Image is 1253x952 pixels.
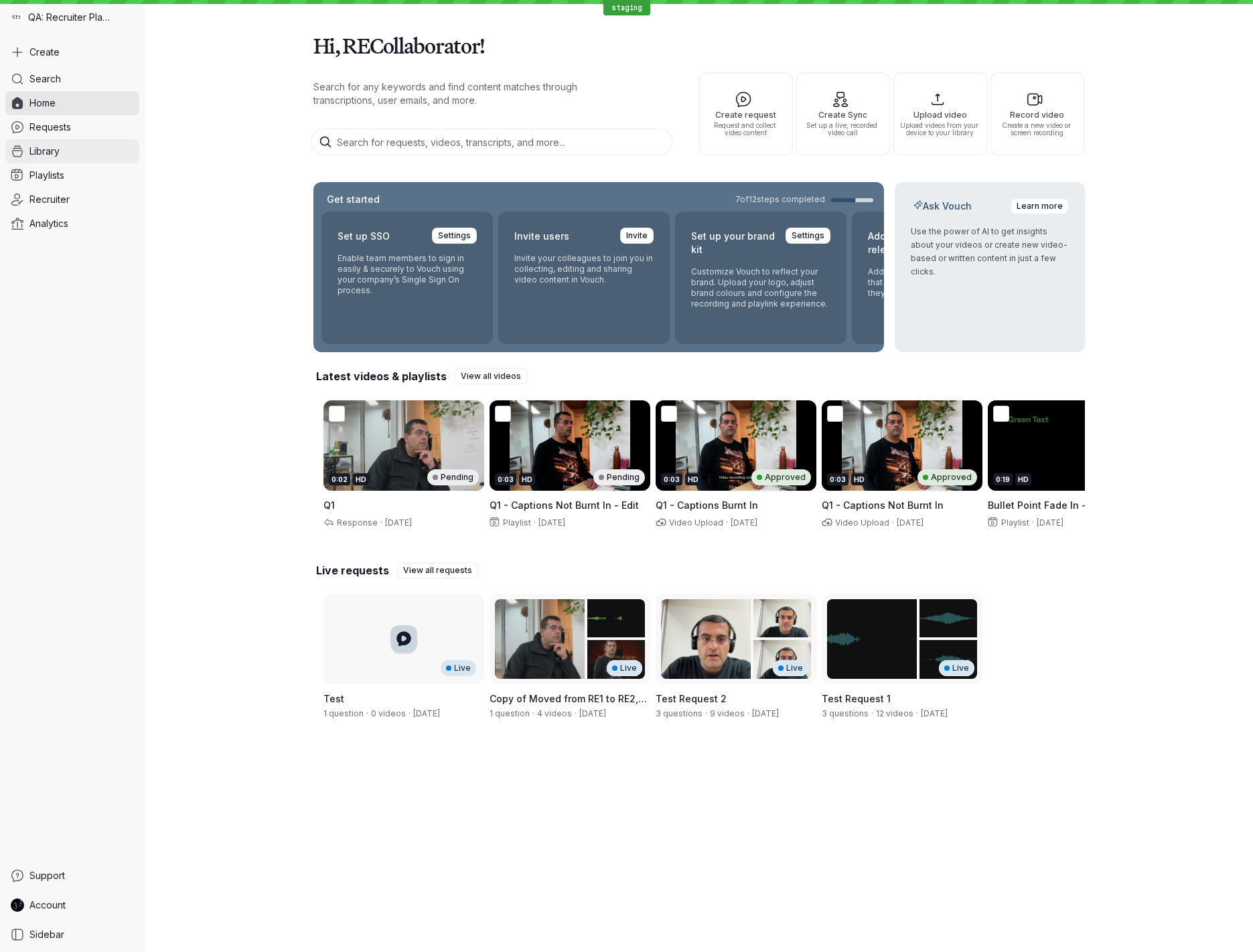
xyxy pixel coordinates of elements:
div: HD [519,473,535,485]
span: Requests [29,121,71,134]
span: Test Request 1 [822,693,891,704]
span: 3 questions [822,708,869,718]
span: · [745,708,752,719]
span: Learn more [1017,200,1063,213]
span: Sidebar [29,928,64,941]
span: Upload video [899,110,981,119]
span: Q1 - Captions Not Burnt In - Edit [490,499,639,511]
span: · [378,518,385,528]
h1: Hi, RECollaborator! [313,27,1085,64]
span: Account [29,898,66,912]
span: Playlist [999,518,1029,528]
span: Recruiter [29,193,70,206]
p: Add your own content release form that responders agree to when they record using Vouch. [868,266,1007,299]
span: Upload videos from your device to your library [899,122,981,137]
h2: Get started [324,193,382,206]
p: Search for any keywords and find content matches through transcriptions, user emails, and more. [313,80,635,107]
span: Create [29,46,60,59]
span: 1 question [490,708,530,718]
span: · [913,708,921,719]
button: Create SyncSet up a live, recorded video call [796,72,890,155]
span: · [364,708,371,719]
div: Approved [917,469,977,485]
span: · [869,708,876,719]
span: 7 of 12 steps completed [735,194,825,205]
button: Create requestRequest and collect video content [699,72,793,155]
a: Requests [5,115,139,139]
span: Q1 - Captions Burnt In [656,499,758,511]
div: 0:03 [827,473,849,485]
div: Pending [427,469,479,485]
a: Home [5,91,139,115]
h3: Copy of Moved from RE1 to RE2, then Copied back to RE1 [490,692,650,706]
span: 4 videos [537,708,572,718]
span: 0 videos [371,708,406,718]
span: Create request [705,110,787,119]
span: Playlist [500,518,531,528]
button: Create [5,40,139,64]
a: Settings [786,228,830,244]
span: Library [29,145,60,158]
span: 3 questions [656,708,703,718]
span: Video Upload [832,518,889,528]
a: Playlists [5,163,139,187]
button: Upload videoUpload videos from your device to your library [893,72,987,155]
span: Request and collect video content [705,122,787,137]
span: Search [29,72,61,86]
img: QA: Recruiter Playground avatar [11,11,23,23]
span: Analytics [29,217,68,230]
div: 0:03 [661,473,682,485]
button: Record videoCreate a new video or screen recording [990,72,1084,155]
span: Bullet Point Fade In - Edit [988,499,1106,511]
a: View all videos [455,368,527,384]
span: Create Sync [802,110,884,119]
span: Create a new video or screen recording [997,122,1078,137]
span: [DATE] [731,518,757,528]
div: HD [685,473,701,485]
span: Test [323,693,344,704]
span: · [572,708,579,719]
span: Support [29,869,65,882]
a: Analytics [5,212,139,236]
span: Created by REAdmin [752,708,779,718]
div: Pending [593,469,645,485]
span: · [530,708,537,719]
h2: Set up your brand kit [691,228,778,258]
span: Q1 [323,499,335,511]
div: HD [1015,473,1031,485]
div: HD [353,473,369,485]
span: · [406,708,413,719]
h2: Live requests [316,563,389,578]
div: 0:02 [329,473,350,485]
span: View all requests [403,564,472,577]
h2: Latest videos & playlists [316,369,447,384]
span: · [1029,518,1037,528]
span: Invite [626,229,648,242]
span: Response [334,518,378,528]
a: Invite [620,228,654,244]
a: Library [5,139,139,163]
div: QA: Recruiter Playground [5,5,139,29]
div: HD [851,473,867,485]
span: 1 question [323,708,364,718]
span: Playlists [29,169,64,182]
input: Search for requests, videos, transcripts, and more... [311,129,672,155]
div: Approved [751,469,811,485]
span: Copy of Moved from RE1 to RE2, then Copied back to RE1 [490,693,647,718]
span: [DATE] [538,518,565,528]
span: · [531,518,538,528]
span: View all videos [461,370,521,383]
a: RECollaborator avatarAccount [5,893,139,917]
img: RECollaborator avatar [11,898,24,912]
span: Home [29,96,56,110]
span: Record video [997,110,1078,119]
a: Recruiter [5,187,139,212]
span: [DATE] [385,518,412,528]
a: Sidebar [5,923,139,947]
span: Created by Shez Katrak [413,708,440,718]
span: · [723,518,731,528]
h2: Set up SSO [338,228,390,245]
span: [DATE] [1037,518,1063,528]
a: 7of12steps completed [735,194,873,205]
a: View all requests [397,562,478,578]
